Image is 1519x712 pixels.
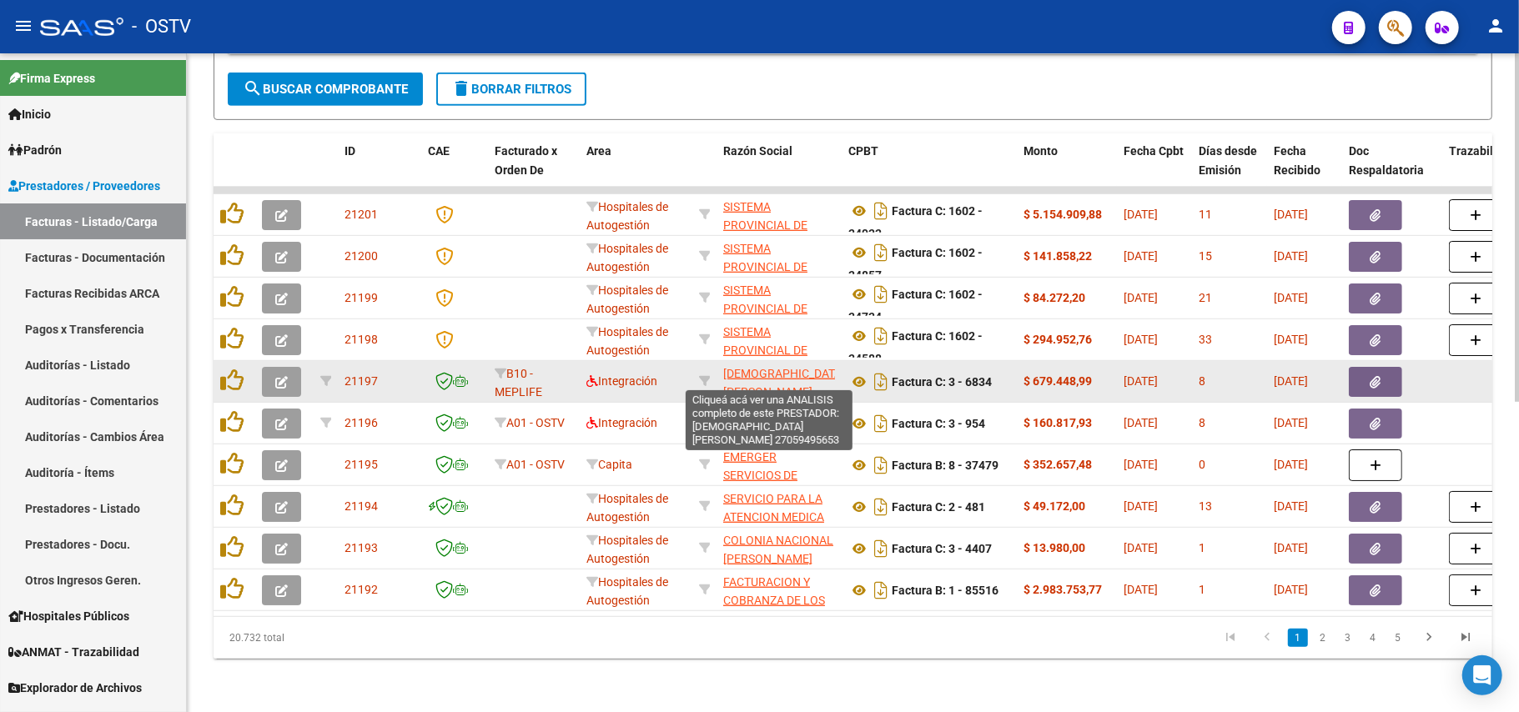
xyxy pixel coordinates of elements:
i: Descargar documento [870,323,892,349]
span: [DATE] [1124,374,1158,388]
div: 30691822849 [723,239,835,274]
strong: Factura C: 1602 - 34734 [848,288,983,323]
strong: $ 49.172,00 [1024,499,1085,513]
span: Area [586,144,611,158]
span: 21201 [345,208,378,221]
span: Hospitales de Autogestión [586,575,668,608]
span: Integración [586,416,657,429]
div: 30677512519 [723,448,835,483]
span: [DATE] [1274,208,1308,221]
span: Trazabilidad [1449,144,1516,158]
li: page 1 [1285,624,1310,652]
span: [DATE] [1124,458,1158,471]
span: FACTURACION Y COBRANZA DE LOS EFECTORES PUBLICOS S.E. [723,575,825,645]
span: [DATE] [1124,583,1158,596]
span: Fecha Recibido [1274,144,1320,177]
span: ID [345,144,355,158]
span: 21199 [345,291,378,304]
i: Descargar documento [870,494,892,520]
span: 13 [1199,499,1212,513]
span: [DATE] [1124,541,1158,554]
strong: Factura B: 8 - 37479 [892,459,998,472]
span: SISTEMA PROVINCIAL DE SALUD [723,325,807,377]
datatable-header-cell: Doc Respaldatoria [1342,133,1442,207]
span: SISTEMA PROVINCIAL DE SALUD [723,242,807,293]
strong: $ 141.858,22 [1024,249,1092,263]
span: [DATE] [1124,208,1158,221]
span: 21192 [345,583,378,596]
strong: $ 679.448,99 [1024,374,1092,388]
li: page 4 [1361,624,1386,652]
span: Padrón [8,141,62,159]
a: 4 [1363,629,1383,647]
span: Borrar Filtros [451,82,571,97]
span: 21198 [345,333,378,346]
datatable-header-cell: Monto [1017,133,1117,207]
span: [DATE] [1124,499,1158,513]
button: Borrar Filtros [436,73,586,106]
span: A01 - OSTV [506,458,565,471]
span: Hospitales de Autogestión [586,492,668,524]
span: Hospitales de Autogestión [586,283,668,316]
span: CPBT [848,144,878,158]
div: 30703581796 [723,489,835,524]
span: 21200 [345,249,378,263]
span: [DEMOGRAPHIC_DATA] [PERSON_NAME] [723,367,845,399]
span: [DATE] [1274,333,1308,346]
strong: Factura C: 2 - 481 [892,500,985,514]
span: Hospitales de Autogestión [586,325,668,358]
mat-icon: delete [451,78,471,98]
mat-icon: search [243,78,263,98]
span: Hospitales de Autogestión [586,200,668,233]
div: 30691822849 [723,323,835,358]
span: 21194 [345,499,378,513]
div: 30624603903 [723,531,835,566]
span: 8 [1199,416,1205,429]
span: [DATE] [1274,291,1308,304]
datatable-header-cell: Area [580,133,692,207]
span: SERVICIO PARA LA ATENCION MEDICA DE LA COMUNIDAD DE IBARLUCEA [723,492,824,562]
span: SISTEMA PROVINCIAL DE SALUD [723,200,807,252]
span: Hospitales de Autogestión [586,534,668,566]
span: 8 [1199,374,1205,388]
datatable-header-cell: Fecha Cpbt [1117,133,1192,207]
strong: Factura C: 1602 - 34857 [848,246,983,282]
datatable-header-cell: ID [338,133,421,207]
div: 20.732 total [214,617,466,659]
i: Descargar documento [870,535,892,562]
span: Prestadores / Proveedores [8,177,160,195]
span: Firma Express [8,69,95,88]
i: Descargar documento [870,577,892,604]
span: 21197 [345,374,378,388]
datatable-header-cell: Razón Social [717,133,842,207]
datatable-header-cell: Fecha Recibido [1267,133,1342,207]
span: 33 [1199,333,1212,346]
i: Descargar documento [870,369,892,395]
datatable-header-cell: CAE [421,133,488,207]
span: CAE [428,144,450,158]
span: 21 [1199,291,1212,304]
span: [DATE] [1124,291,1158,304]
span: Razón Social [723,144,792,158]
span: Inicio [8,105,51,123]
mat-icon: person [1486,16,1506,36]
span: [DATE] [1274,583,1308,596]
span: 21195 [345,458,378,471]
strong: Factura C: 1602 - 34588 [848,329,983,365]
span: EMERGER SERVICIOS DE SALUD S.A. [723,450,797,502]
mat-icon: menu [13,16,33,36]
datatable-header-cell: Facturado x Orden De [488,133,580,207]
span: [DATE] [1274,374,1308,388]
li: page 2 [1310,624,1335,652]
div: 30691822849 [723,281,835,316]
strong: Factura C: 3 - 6834 [892,375,992,389]
span: Facturado x Orden De [495,144,557,177]
datatable-header-cell: CPBT [842,133,1017,207]
span: Explorador de Archivos [8,679,142,697]
span: [DATE] [1274,249,1308,263]
i: Descargar documento [870,452,892,479]
span: SISTEMA PROVINCIAL DE SALUD [723,283,807,335]
a: go to last page [1450,629,1481,647]
span: [PERSON_NAME] [PERSON_NAME] [723,409,812,441]
span: 21193 [345,541,378,554]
